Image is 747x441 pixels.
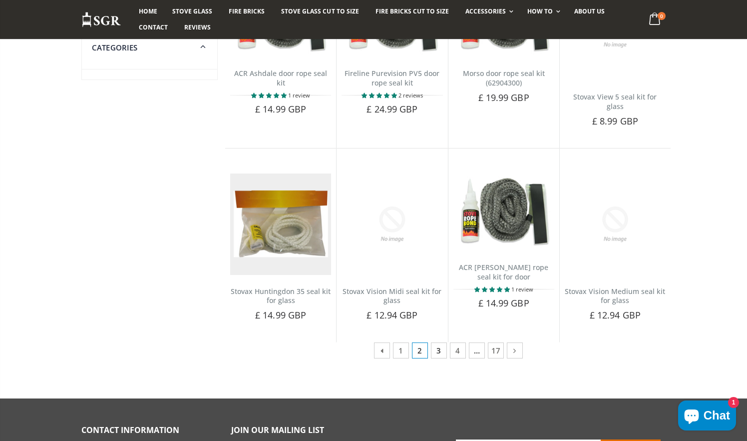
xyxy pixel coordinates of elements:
a: Fireline Purevision PV5 door rope seal kit [345,68,439,87]
a: Morso door rope seal kit (62904300) [463,68,545,87]
span: Join our mailing list [231,424,324,435]
a: How To [520,3,565,19]
span: £ 19.99 GBP [478,91,529,103]
a: About us [567,3,612,19]
span: … [469,342,485,358]
a: Fire Bricks Cut To Size [368,3,456,19]
a: 4 [450,342,466,358]
a: Contact [131,19,175,35]
a: Stovax Vision Midi seal kit for glass [343,286,441,305]
span: 5.00 stars [474,285,511,293]
a: Stovax Vision Medium seal kit for glass [565,286,665,305]
img: Stove Glass Replacement [81,11,121,28]
span: 2 [412,342,428,358]
span: £ 24.99 GBP [367,103,417,115]
span: 1 review [288,91,310,99]
span: £ 8.99 GBP [592,115,638,127]
a: 1 [393,342,409,358]
a: ACR Ashdale door rope seal kit [234,68,327,87]
a: ACR [PERSON_NAME] rope seal kit for door [459,262,548,281]
a: Home [131,3,165,19]
span: Reviews [184,23,211,31]
span: 5.00 stars [362,91,398,99]
span: Fire Bricks [229,7,265,15]
a: Stovax View 5 seal kit for glass [573,92,657,111]
span: Stove Glass Cut To Size [281,7,359,15]
span: £ 14.99 GBP [255,103,306,115]
span: 1 review [511,285,533,293]
a: Stove Glass Cut To Size [274,3,366,19]
span: Categories [92,42,138,52]
span: How To [527,7,553,15]
a: Fire Bricks [221,3,272,19]
img: ACR Hopwood rope seal kit for door [453,173,554,251]
span: Contact [139,23,168,31]
span: 5.00 stars [251,91,288,99]
a: 3 [431,342,447,358]
span: Accessories [465,7,506,15]
span: 2 reviews [398,91,423,99]
a: Accessories [458,3,518,19]
span: About us [574,7,605,15]
span: Home [139,7,157,15]
span: Stove Glass [172,7,212,15]
span: £ 12.94 GBP [367,309,417,321]
span: £ 14.99 GBP [478,297,529,309]
span: £ 12.94 GBP [590,309,641,321]
span: Fire Bricks Cut To Size [375,7,449,15]
a: 17 [488,342,504,358]
a: 0 [645,10,666,29]
span: £ 14.99 GBP [255,309,306,321]
a: Reviews [177,19,218,35]
a: Stove Glass [165,3,220,19]
inbox-online-store-chat: Shopify online store chat [675,400,739,433]
span: Contact Information [81,424,179,435]
a: Stovax Huntingdon 35 seal kit for glass [231,286,331,305]
span: 0 [658,12,666,20]
img: Stovax Huntingdon 35 seal kit for glass [230,173,331,274]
